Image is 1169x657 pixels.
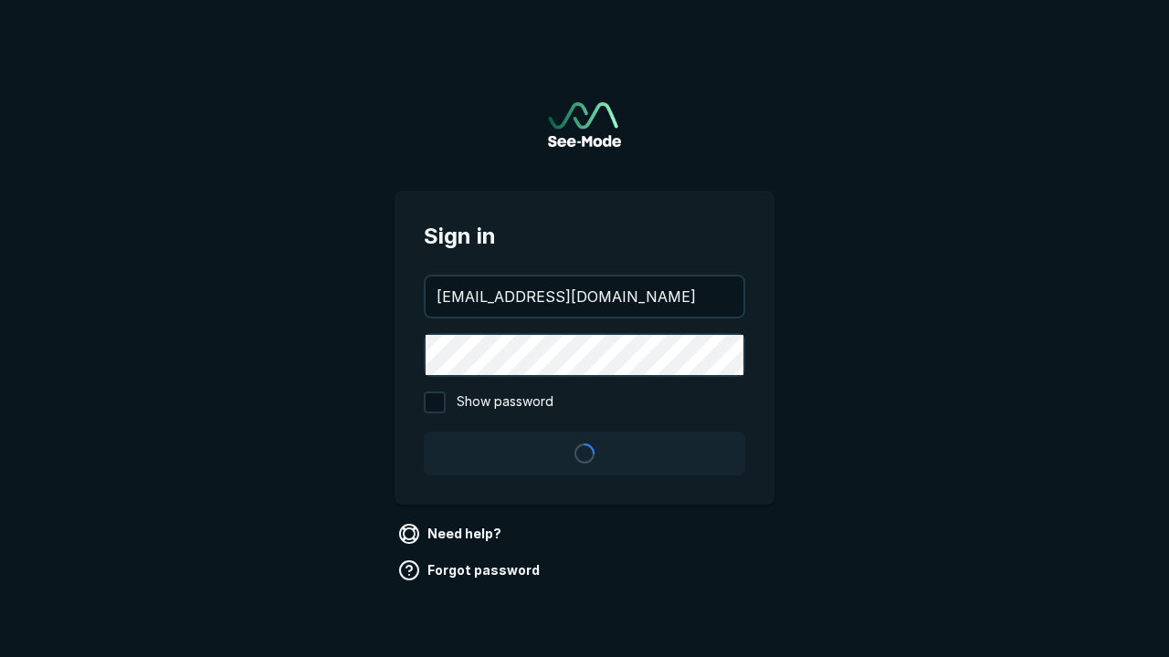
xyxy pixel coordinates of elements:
span: Sign in [424,220,745,253]
input: your@email.com [426,276,743,317]
a: Forgot password [395,556,547,585]
a: Need help? [395,519,509,548]
img: See-Mode Logo [548,102,621,147]
span: Show password [457,391,553,413]
a: Go to sign in [548,102,621,147]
